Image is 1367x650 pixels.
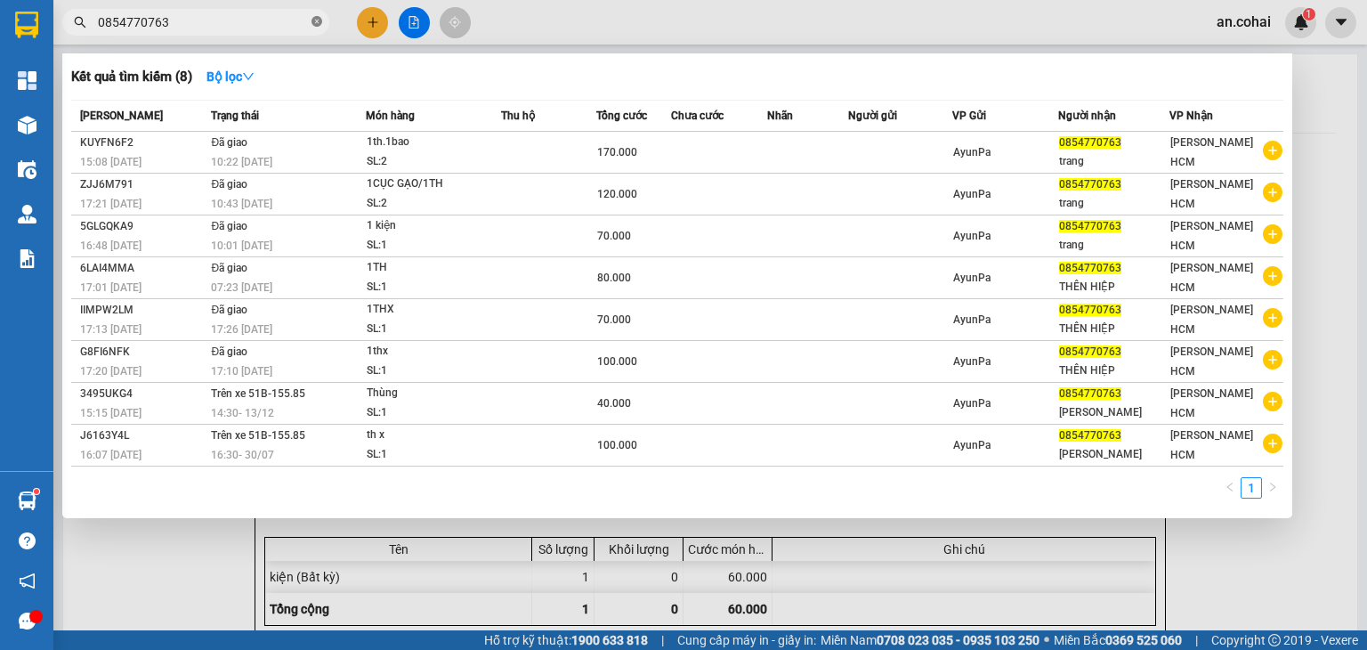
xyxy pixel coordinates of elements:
[34,489,39,494] sup: 1
[80,407,142,419] span: 15:15 [DATE]
[19,532,36,549] span: question-circle
[597,313,631,326] span: 70.000
[501,110,535,122] span: Thu hộ
[211,323,272,336] span: 17:26 [DATE]
[367,362,500,381] div: SL: 1
[953,313,991,326] span: AyunPa
[80,427,206,445] div: J6163Y4L
[1263,266,1282,286] span: plus-circle
[1059,445,1169,464] div: [PERSON_NAME]
[80,240,142,252] span: 16:48 [DATE]
[1059,429,1121,442] span: 0854770763
[1263,141,1282,160] span: plus-circle
[15,12,38,38] img: logo-vxr
[19,573,36,589] span: notification
[597,355,637,368] span: 100.000
[211,198,272,210] span: 10:43 [DATE]
[1262,477,1283,499] button: right
[366,110,415,122] span: Món hàng
[80,110,163,122] span: [PERSON_NAME]
[311,14,322,31] span: close-circle
[206,69,255,84] strong: Bộ lọc
[80,301,206,320] div: IIMPW2LM
[211,387,305,400] span: Trên xe 51B-155.85
[1059,220,1121,232] span: 0854770763
[1219,477,1241,499] button: left
[953,146,991,158] span: AyunPa
[211,110,259,122] span: Trạng thái
[1059,262,1121,274] span: 0854770763
[211,262,247,274] span: Đã giao
[671,110,724,122] span: Chưa cước
[367,216,500,236] div: 1 kiện
[80,449,142,461] span: 16:07 [DATE]
[1263,224,1282,244] span: plus-circle
[367,384,500,403] div: Thùng
[1263,350,1282,370] span: plus-circle
[367,278,500,297] div: SL: 1
[1263,308,1282,328] span: plus-circle
[597,230,631,242] span: 70.000
[211,429,305,442] span: Trên xe 51B-155.85
[952,110,986,122] span: VP Gửi
[211,365,272,378] span: 17:10 [DATE]
[1170,304,1253,336] span: [PERSON_NAME] HCM
[1059,345,1121,358] span: 0854770763
[211,407,274,419] span: 14:30 - 13/12
[597,146,637,158] span: 170.000
[367,300,500,320] div: 1THX
[953,188,991,200] span: AyunPa
[19,613,36,630] span: message
[311,16,322,27] span: close-circle
[953,397,991,410] span: AyunPa
[1170,345,1253,378] span: [PERSON_NAME] HCM
[1059,362,1169,380] div: THÊN HIỆP
[1059,320,1169,338] div: THÊN HIỆP
[1059,152,1169,171] div: trang
[953,272,991,284] span: AyunPa
[80,259,206,278] div: 6LAI4MMA
[80,198,142,210] span: 17:21 [DATE]
[367,152,500,172] div: SL: 2
[1241,477,1262,499] li: 1
[18,249,36,268] img: solution-icon
[18,116,36,134] img: warehouse-icon
[597,397,631,410] span: 40.000
[80,281,142,294] span: 17:01 [DATE]
[597,188,637,200] span: 120.000
[1059,304,1121,316] span: 0854770763
[367,342,500,362] div: 1thx
[1170,220,1253,252] span: [PERSON_NAME] HCM
[367,258,500,278] div: 1TH
[211,281,272,294] span: 07:23 [DATE]
[211,240,272,252] span: 10:01 [DATE]
[192,62,269,91] button: Bộ lọcdown
[597,272,631,284] span: 80.000
[211,178,247,191] span: Đã giao
[367,426,500,445] div: th x
[80,385,206,403] div: 3495UKG4
[1170,387,1253,419] span: [PERSON_NAME] HCM
[1059,194,1169,213] div: trang
[367,445,500,465] div: SL: 1
[1169,110,1213,122] span: VP Nhận
[1219,477,1241,499] li: Previous Page
[367,236,500,256] div: SL: 1
[1059,136,1121,149] span: 0854770763
[80,323,142,336] span: 17:13 [DATE]
[1267,482,1278,492] span: right
[80,217,206,236] div: 5GLGQKA9
[367,133,500,152] div: 1th.1bao
[242,70,255,83] span: down
[18,492,36,510] img: warehouse-icon
[80,175,206,194] div: ZJJ6M791
[211,220,247,232] span: Đã giao
[1170,136,1253,168] span: [PERSON_NAME] HCM
[1262,477,1283,499] li: Next Page
[1059,403,1169,422] div: [PERSON_NAME]
[1263,392,1282,411] span: plus-circle
[211,449,274,461] span: 16:30 - 30/07
[211,136,247,149] span: Đã giao
[98,12,308,32] input: Tìm tên, số ĐT hoặc mã đơn
[80,365,142,378] span: 17:20 [DATE]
